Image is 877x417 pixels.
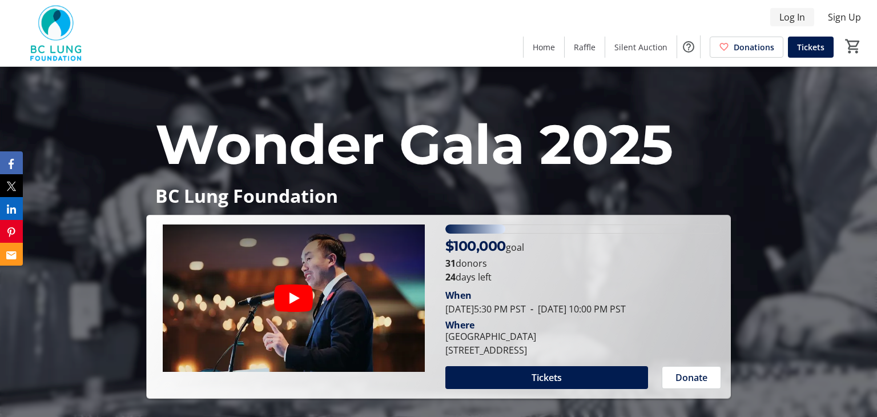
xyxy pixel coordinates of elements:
span: [DATE] 5:30 PM PST [445,303,526,315]
div: 21.78% of fundraising goal reached [445,224,721,234]
div: When [445,288,472,302]
button: Play video [274,284,313,312]
span: Wonder Gala 2025 [155,111,673,178]
span: Donations [734,41,774,53]
button: Tickets [445,366,648,389]
div: [STREET_ADDRESS] [445,343,536,357]
button: Cart [843,36,863,57]
div: Where [445,320,474,330]
span: $100,000 [445,238,506,254]
p: goal [445,236,524,256]
button: Donate [662,366,721,389]
a: Tickets [788,37,834,58]
span: - [526,303,538,315]
span: 24 [445,271,456,283]
b: 31 [445,257,456,270]
button: Log In [770,8,814,26]
span: Raffle [574,41,596,53]
span: Sign Up [828,10,861,24]
a: Donations [710,37,783,58]
p: donors [445,256,721,270]
div: [GEOGRAPHIC_DATA] [445,330,536,343]
a: Home [524,37,564,58]
a: Raffle [565,37,605,58]
span: Tickets [797,41,824,53]
p: BC Lung Foundation [155,186,722,206]
span: Donate [675,371,707,384]
span: Silent Auction [614,41,667,53]
p: days left [445,270,721,284]
button: Sign Up [819,8,870,26]
button: Help [677,35,700,58]
a: Silent Auction [605,37,677,58]
span: Log In [779,10,805,24]
span: [DATE] 10:00 PM PST [526,303,626,315]
img: BC Lung Foundation's Logo [7,5,108,62]
span: Tickets [532,371,562,384]
span: Home [533,41,555,53]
